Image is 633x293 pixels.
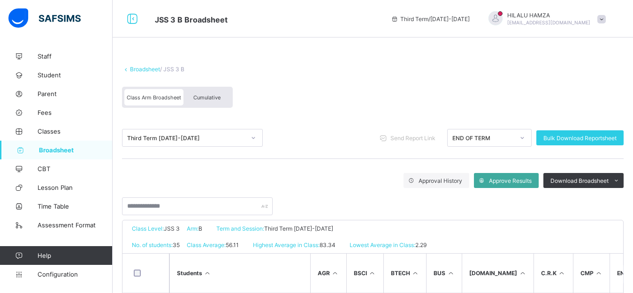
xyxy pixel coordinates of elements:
span: Parent [38,90,113,98]
th: BUS [426,254,462,292]
i: Sort in Ascending Order [519,270,526,277]
span: Bulk Download Reportsheet [543,135,617,142]
span: / JSS 3 B [160,66,184,73]
span: Configuration [38,270,112,278]
i: Sort in Ascending Order [447,270,455,277]
span: 56.11 [226,241,239,248]
th: CMP [573,254,610,292]
span: Class Average: [187,241,226,248]
span: Download Broadsheet [550,177,609,184]
span: Class Arm Broadsheet [155,15,228,24]
span: [EMAIL_ADDRESS][DOMAIN_NAME] [507,20,590,25]
a: Broadsheet [130,66,160,73]
span: Time Table [38,203,113,210]
span: HILALU HAMZA [507,12,590,19]
span: Lowest Average in Class: [350,241,415,248]
span: Broadsheet [39,146,113,154]
span: No. of students: [132,241,173,248]
th: AGR [310,254,346,292]
i: Sort Ascending [204,270,212,277]
span: Lesson Plan [38,184,113,191]
div: Third Term [DATE]-[DATE] [127,135,245,142]
span: Arm: [187,225,198,232]
span: JSS 3 [164,225,180,232]
i: Sort in Ascending Order [595,270,603,277]
span: Approve Results [489,177,532,184]
span: Send Report Link [390,135,435,142]
span: session/term information [391,15,470,23]
i: Sort in Ascending Order [368,270,376,277]
span: Fees [38,109,113,116]
span: Cumulative [193,94,221,101]
span: CBT [38,165,113,173]
th: [DOMAIN_NAME] [462,254,534,292]
span: B [198,225,202,232]
th: C.R.K [534,254,573,292]
span: 2.29 [415,241,427,248]
span: Classes [38,128,113,135]
img: safsims [8,8,81,28]
div: END OF TERM [452,135,514,142]
span: Third Term [DATE]-[DATE] [264,225,333,232]
span: Class Level: [132,225,164,232]
span: Help [38,252,112,259]
span: Staff [38,53,113,60]
span: 35 [173,241,180,248]
th: BTECH [383,254,427,292]
span: Class Arm Broadsheet [127,94,181,101]
span: Student [38,71,113,79]
span: 83.34 [320,241,336,248]
i: Sort in Ascending Order [331,270,339,277]
div: HILALUHAMZA [479,11,610,27]
span: Approval History [419,177,462,184]
i: Sort in Ascending Order [412,270,419,277]
span: Highest Average in Class: [253,241,320,248]
i: Sort in Ascending Order [558,270,566,277]
span: Term and Session: [216,225,264,232]
th: BSCI [346,254,383,292]
th: Students [169,254,310,292]
span: Assessment Format [38,221,113,229]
